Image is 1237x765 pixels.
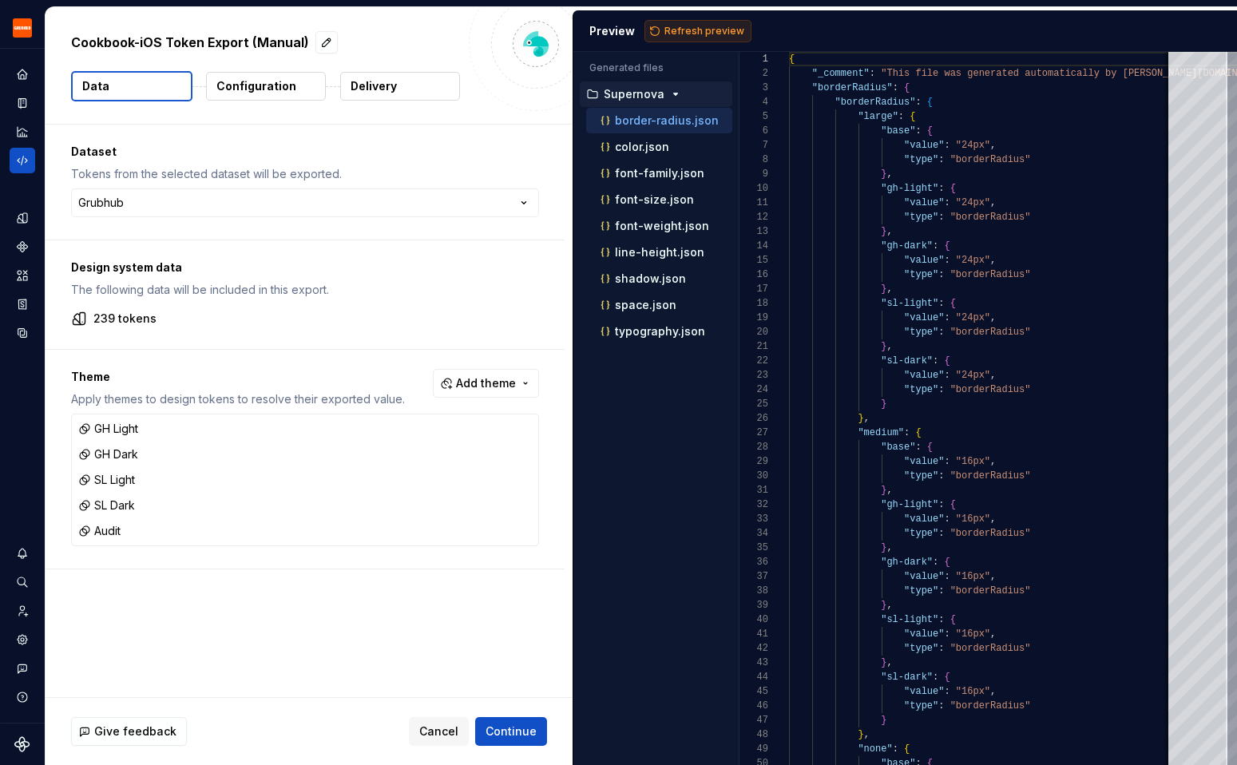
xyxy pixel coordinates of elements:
[956,255,990,266] span: "24px"
[927,442,933,453] span: {
[904,255,944,266] span: "value"
[419,723,458,739] span: Cancel
[881,341,886,352] span: }
[938,154,944,165] span: :
[10,61,35,87] a: Home
[78,523,121,539] div: Audit
[739,742,768,756] div: 49
[644,20,751,42] button: Refresh preview
[990,513,996,525] span: ,
[739,584,768,598] div: 38
[10,598,35,624] a: Invite team
[206,72,326,101] button: Configuration
[886,542,892,553] span: ,
[950,585,1030,597] span: "borderRadius"
[904,528,938,539] span: "type"
[835,97,915,108] span: "borderRadius"
[881,442,915,453] span: "base"
[739,541,768,555] div: 35
[739,426,768,440] div: 27
[739,311,768,325] div: 19
[881,226,886,237] span: }
[950,327,1030,338] span: "borderRadius"
[615,167,704,180] p: font-family.json
[904,456,944,467] span: "value"
[10,90,35,116] a: Documentation
[71,717,187,746] button: Give feedback
[886,341,892,352] span: ,
[739,627,768,641] div: 41
[586,217,732,235] button: font-weight.json
[950,614,955,625] span: {
[950,269,1030,280] span: "borderRadius"
[586,191,732,208] button: font-size.json
[739,411,768,426] div: 26
[78,497,135,513] div: SL Dark
[739,66,768,81] div: 2
[739,713,768,727] div: 47
[944,312,950,323] span: :
[739,239,768,253] div: 14
[71,391,405,407] p: Apply themes to design tokens to resolve their exported value.
[71,282,539,298] p: The following data will be included in this export.
[956,140,990,151] span: "24px"
[10,234,35,260] a: Components
[881,183,938,194] span: "gh-light"
[881,614,938,625] span: "sl-light"
[739,656,768,670] div: 43
[938,212,944,223] span: :
[927,125,933,137] span: {
[586,164,732,182] button: font-family.json
[739,52,768,66] div: 1
[904,82,910,93] span: {
[944,571,950,582] span: :
[10,263,35,288] div: Assets
[944,240,950,252] span: {
[904,585,938,597] span: "type"
[10,656,35,681] button: Contact support
[938,499,944,510] span: :
[904,743,910,755] span: {
[886,226,892,237] span: ,
[881,499,938,510] span: "gh-light"
[915,442,921,453] span: :
[409,717,469,746] button: Cancel
[71,369,405,385] p: Theme
[10,569,35,595] button: Search ⌘K
[604,88,664,101] p: Supernova
[586,323,732,340] button: typography.json
[915,427,921,438] span: {
[886,168,892,180] span: ,
[910,111,915,122] span: {
[739,81,768,95] div: 3
[739,282,768,296] div: 17
[739,569,768,584] div: 37
[615,325,705,338] p: typography.json
[904,571,944,582] span: "value"
[739,526,768,541] div: 34
[10,320,35,346] a: Data sources
[990,628,996,640] span: ,
[938,470,944,482] span: :
[739,268,768,282] div: 16
[881,240,933,252] span: "gh-dark"
[904,212,938,223] span: "type"
[739,483,768,497] div: 31
[10,627,35,652] a: Settings
[586,244,732,261] button: line-height.json
[10,541,35,566] div: Notifications
[739,210,768,224] div: 12
[956,456,990,467] span: "16px"
[94,723,176,739] span: Give feedback
[71,71,192,101] button: Data
[615,193,694,206] p: font-size.json
[881,125,915,137] span: "base"
[858,111,898,122] span: "large"
[739,612,768,627] div: 40
[950,154,1030,165] span: "borderRadius"
[739,454,768,469] div: 29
